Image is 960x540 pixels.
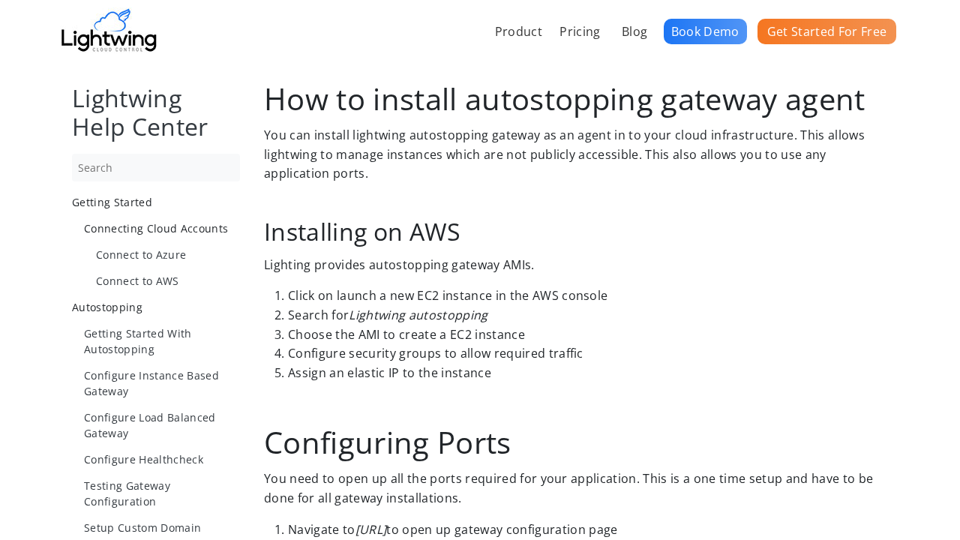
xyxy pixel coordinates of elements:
em: Lightwing autostopping [349,307,487,323]
h2: Installing on AWS [264,220,888,244]
li: Click on launch a new EC2 instance in the AWS console [288,286,888,306]
a: Configure Load Balanced Gateway [84,409,240,441]
li: Search for [288,306,888,325]
h1: Configuring Ports [264,427,888,457]
li: Assign an elastic IP to the instance [288,364,888,383]
a: Get Started For Free [757,19,896,44]
a: Connect to Azure [96,247,240,262]
span: Connecting Cloud Accounts [84,221,228,235]
a: Connect to AWS [96,273,240,289]
h1: How to install autostopping gateway agent [264,84,888,114]
a: Getting Started With Autostopping [84,325,240,357]
li: Choose the AMI to create a EC2 instance [288,325,888,345]
li: Navigate to to open up gateway configuration page [288,520,888,540]
li: Configure security groups to allow required traffic [288,344,888,364]
a: Configure Instance Based Gateway [84,367,240,399]
p: You need to open up all the ports required for your application. This is a one time setup and hav... [264,469,888,508]
a: Lightwing Help Center [72,82,208,142]
a: Setup Custom Domain [84,520,240,535]
p: You can install lightwing autostopping gateway as an agent in to your cloud infrastructure. This ... [264,126,888,184]
a: Product [490,15,547,48]
input: Search [72,154,240,181]
em: [URL] [355,521,387,538]
a: Blog [616,15,652,48]
a: Book Demo [664,19,747,44]
a: Configure Healthcheck [84,451,240,467]
a: Pricing [554,15,605,48]
a: Testing Gateway Configuration [84,478,240,509]
span: Getting Started [72,195,152,209]
span: Autostopping [72,300,142,314]
p: Lighting provides autostopping gateway AMIs. [264,256,888,275]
